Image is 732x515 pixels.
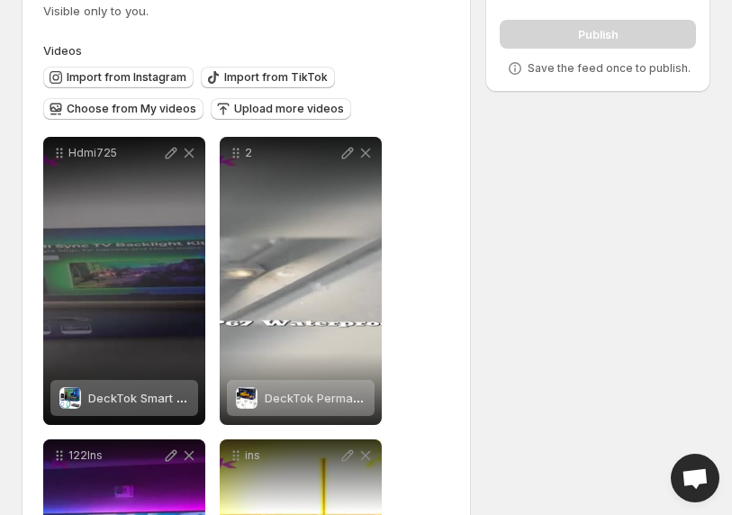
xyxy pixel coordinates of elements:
[245,146,339,160] p: 2
[234,102,344,116] span: Upload more videos
[245,448,339,463] p: ins
[68,146,162,160] p: Hdmi725
[43,43,82,58] span: Videos
[67,102,196,116] span: Choose from My videos
[43,67,194,88] button: Import from Instagram
[68,448,162,463] p: 122Ins
[220,137,382,425] div: 2DeckTok Permanent Outdoor LightsDeckTok Permanent Outdoor Lights
[43,137,205,425] div: Hdmi725DeckTok Smart HDMI Sync LED Backlight KitDeckTok Smart HDMI Sync LED Backlight Kit
[43,4,149,18] span: Visible only to you.
[671,454,719,502] a: Open chat
[67,70,186,85] span: Import from Instagram
[201,67,335,88] button: Import from TikTok
[43,98,203,120] button: Choose from My videos
[224,70,328,85] span: Import from TikTok
[236,387,258,409] img: DeckTok Permanent Outdoor Lights
[211,98,351,120] button: Upload more videos
[88,391,333,405] span: DeckTok Smart HDMI Sync LED Backlight Kit
[59,387,81,409] img: DeckTok Smart HDMI Sync LED Backlight Kit
[265,391,465,405] span: DeckTok Permanent Outdoor Lights
[528,61,691,76] p: Save the feed once to publish.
